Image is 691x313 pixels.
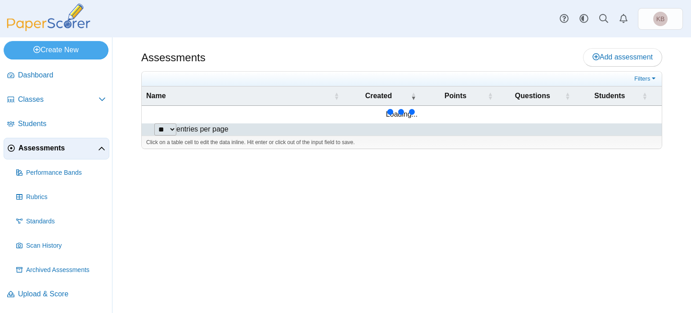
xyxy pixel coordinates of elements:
span: Performance Bands [26,168,106,177]
span: Name : Activate to sort [334,86,339,105]
a: Students [4,113,109,135]
a: Rubrics [13,186,109,208]
a: Assessments [4,138,109,159]
span: Questions [515,92,550,100]
a: Alerts [614,9,633,29]
a: Classes [4,89,109,111]
span: Scan History [26,241,106,250]
span: Points [444,92,467,100]
img: PaperScorer [4,4,94,31]
h1: Assessments [141,50,206,65]
a: Scan History [13,235,109,257]
span: Archived Assessments [26,266,106,275]
a: Archived Assessments [13,259,109,281]
span: Add assessment [592,53,653,61]
a: Filters [632,74,660,83]
td: Loading... [142,106,662,123]
span: Classes [18,95,99,104]
a: Standards [13,211,109,232]
span: Created : Activate to remove sorting [411,86,416,105]
span: Students : Activate to sort [642,86,647,105]
span: Points : Activate to sort [488,86,493,105]
a: PaperScorer [4,25,94,32]
span: Questions : Activate to sort [565,86,570,105]
span: Kerem Bais Yaakov [656,16,665,22]
div: Click on a table cell to edit the data inline. Hit enter or click out of the input field to save. [142,136,662,149]
label: entries per page [176,125,229,133]
span: Kerem Bais Yaakov [653,12,668,26]
a: Performance Bands [13,162,109,184]
span: Students [18,119,106,129]
span: Students [594,92,625,100]
a: Create New [4,41,108,59]
span: Upload & Score [18,289,106,299]
span: Created [365,92,392,100]
a: Upload & Score [4,284,109,305]
span: Rubrics [26,193,106,202]
a: Dashboard [4,65,109,86]
a: Add assessment [583,48,662,66]
span: Assessments [18,143,98,153]
span: Standards [26,217,106,226]
span: Name [146,92,166,100]
span: Dashboard [18,70,106,80]
a: Kerem Bais Yaakov [638,8,683,30]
